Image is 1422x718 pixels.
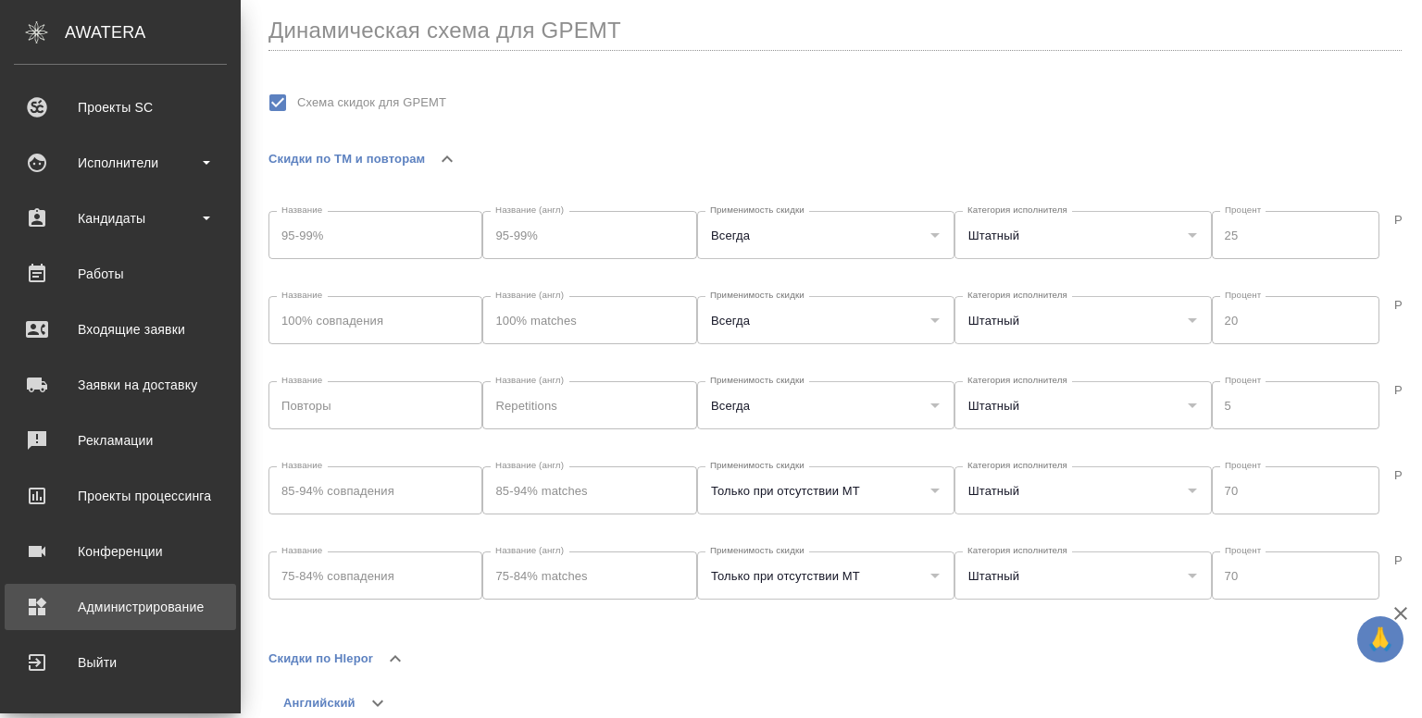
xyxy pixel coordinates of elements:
[5,528,236,575] a: Конференции
[14,260,227,288] div: Работы
[14,427,227,454] div: Рекламации
[14,593,227,621] div: Администрирование
[5,417,236,464] a: Рекламации
[14,316,227,343] div: Входящие заявки
[5,251,236,297] a: Работы
[297,93,446,112] span: Схема скидок для GPEMT
[14,649,227,676] div: Выйти
[14,204,227,232] div: Кандидаты
[5,473,236,519] a: Проекты процессинга
[268,137,425,181] button: Скидки по ТМ и повторам
[1357,616,1403,662] button: 🙏
[14,371,227,399] div: Заявки на доставку
[14,93,227,121] div: Проекты SC
[268,637,373,681] button: Скидки по Hlepor
[5,84,236,130] a: Проекты SC
[1365,620,1396,659] span: 🙏
[5,362,236,408] a: Заявки на доставку
[65,14,241,51] div: AWATERA
[5,639,236,686] a: Выйти
[5,584,236,630] a: Администрирование
[14,538,227,565] div: Конференции
[14,482,227,510] div: Проекты процессинга
[14,149,227,177] div: Исполнители
[5,306,236,353] a: Входящие заявки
